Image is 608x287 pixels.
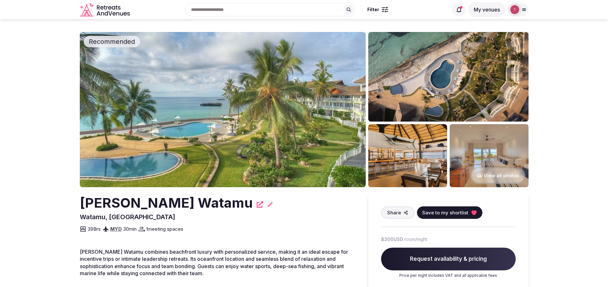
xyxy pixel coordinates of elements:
[123,226,137,232] span: 30 min
[387,209,401,216] span: Share
[80,213,175,221] span: Watamu, [GEOGRAPHIC_DATA]
[80,3,131,17] svg: Retreats and Venues company logo
[381,206,414,219] button: Share
[468,6,505,13] a: My venues
[368,124,447,187] img: Venue gallery photo
[80,194,253,212] h2: [PERSON_NAME] Watamu
[87,226,101,232] span: 39 Brs
[80,32,366,187] img: Venue cover photo
[86,37,137,46] span: Recommended
[417,206,482,219] button: Save to my shortlist
[367,6,379,13] span: Filter
[381,248,516,271] span: Request availability & pricing
[404,236,427,243] span: room/night
[510,5,519,14] img: Thiago Martins
[422,209,468,216] span: Save to my shortlist
[381,236,403,243] span: $300 USD
[471,167,525,184] button: View all photos
[363,4,392,16] button: Filter
[468,2,505,17] button: My venues
[146,226,183,232] span: 1 meeting spaces
[450,124,529,187] img: Venue gallery photo
[368,32,529,122] img: Venue gallery photo
[84,36,140,47] div: Recommended
[110,226,122,232] a: MYD
[80,249,348,276] span: [PERSON_NAME] Watamu combines beachfront luxury with personalized service, making it an ideal esc...
[381,273,516,278] p: Price per night includes VAT and all applicable fees
[80,3,131,17] a: Visit the homepage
